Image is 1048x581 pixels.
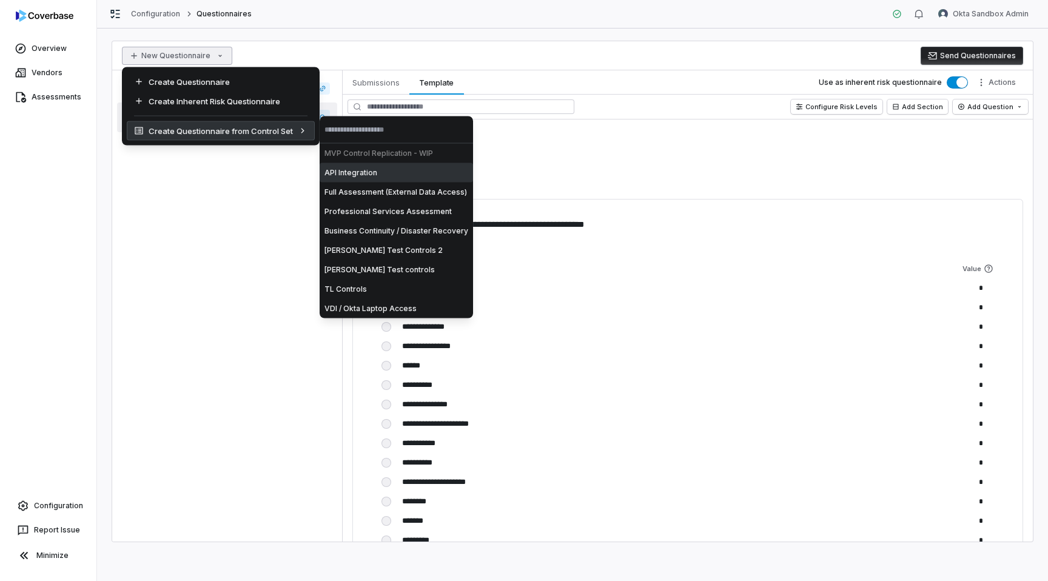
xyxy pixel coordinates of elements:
span: Full Assessment (External Data Access) [324,187,467,197]
span: [PERSON_NAME] Test Controls 2 [324,246,443,255]
span: [PERSON_NAME] Test controls [324,265,435,275]
span: TL Controls [324,284,367,294]
div: Create Inherent Risk Questionnaire [127,92,315,111]
div: Create Questionnaire from Control Set [127,121,315,141]
div: Create Questionnaire [127,72,315,92]
span: VDI / Okta Laptop Access [324,304,417,314]
span: Professional Services Assessment [324,207,452,217]
div: New Questionnaire [122,67,320,146]
div: Suggestions [320,144,473,318]
span: Business Continuity / Disaster Recovery [324,226,468,236]
button: Send Questionnaires [921,47,1023,65]
span: API Integration [324,168,377,178]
